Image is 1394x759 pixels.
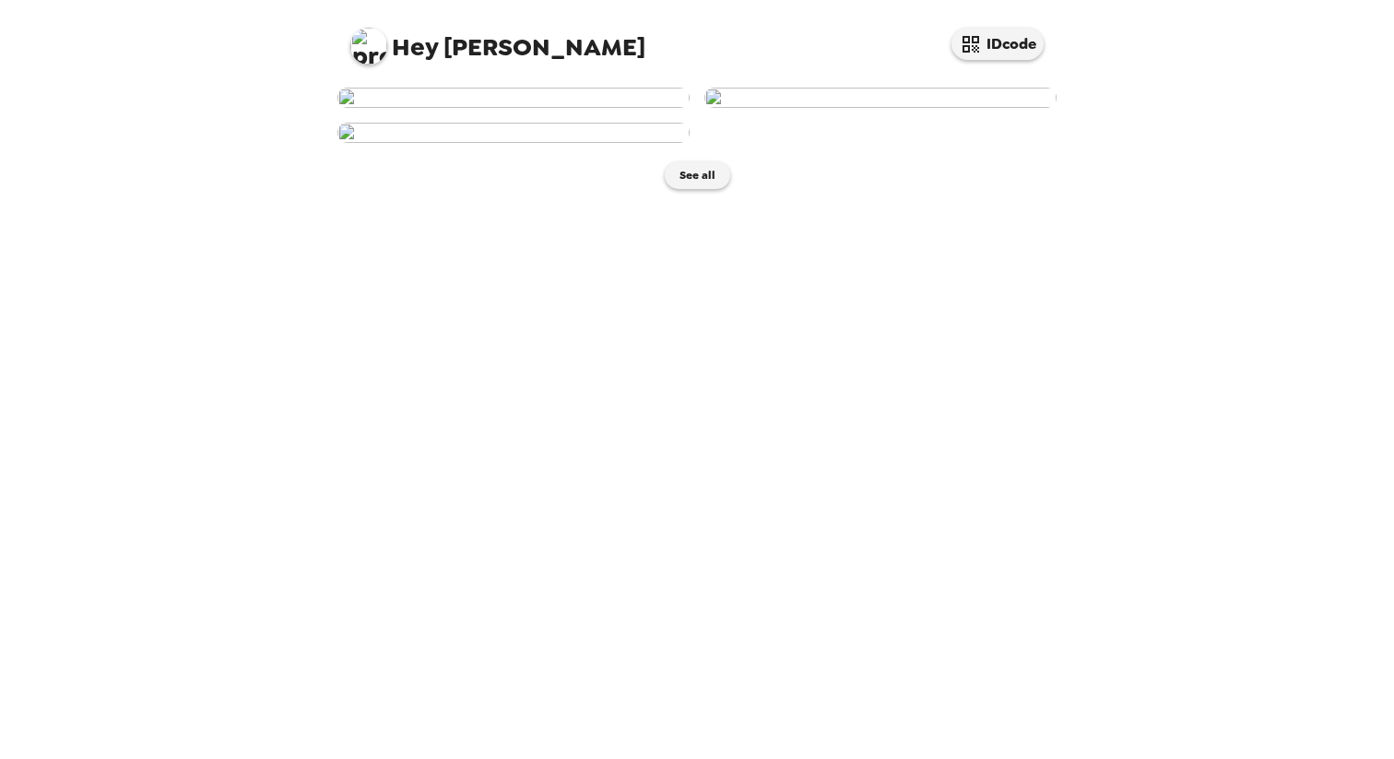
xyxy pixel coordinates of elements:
span: [PERSON_NAME] [350,18,645,60]
img: user-269782 [337,123,690,143]
button: IDcode [951,28,1044,60]
button: See all [665,161,730,189]
img: user-269784 [704,88,1057,108]
span: Hey [392,30,438,64]
img: profile pic [350,28,387,65]
img: user-270377 [337,88,690,108]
